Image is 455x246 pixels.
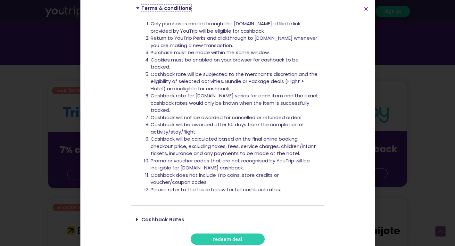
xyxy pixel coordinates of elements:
[213,237,242,242] span: redeem deal
[141,216,184,223] a: Cashback Rates
[151,92,319,114] li: Cashback rate for [DOMAIN_NAME] varies for each item and the exact cashback rates would only be k...
[131,212,324,227] div: Cashback Rates
[151,56,319,71] li: Cookies must be enabled on your browser for cashback to be tracked.
[191,234,265,245] a: redeem deal
[151,121,319,135] li: Cashback will be awarded after 60 days from the completion of activity/stay/flight.
[151,135,319,157] li: Cashback will be calculated based on the final online booking checkout price, excluding taxes, fe...
[151,71,319,93] li: Cashback rate will be subjected to the merchant’s discretion and the eligibility of selected acti...
[151,114,319,121] li: Cashback will not be awarded for cancelled or refunded orders.
[364,6,368,11] a: Close
[151,186,319,193] li: Please refer to the table below for full cashback rates.
[141,5,191,12] a: Terms & conditions
[131,15,324,206] div: Terms & conditions
[151,157,319,172] li: Promo or voucher codes that are not recognised by YouTrip will be ineligible for [DOMAIN_NAME] ca...
[151,35,319,49] li: Return to YouTrip Perks and clickthrough to [DOMAIN_NAME] whenever you are making a new transaction.
[151,49,319,56] li: Purchase must be made within the same window.
[151,20,319,35] li: Only purchases made through the [DOMAIN_NAME] affiliate link provided by YouTrip will be eligible...
[131,1,324,15] div: Terms & conditions
[151,172,319,186] li: Cashback does not include Trip coins, store credits or voucher/coupon codes.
